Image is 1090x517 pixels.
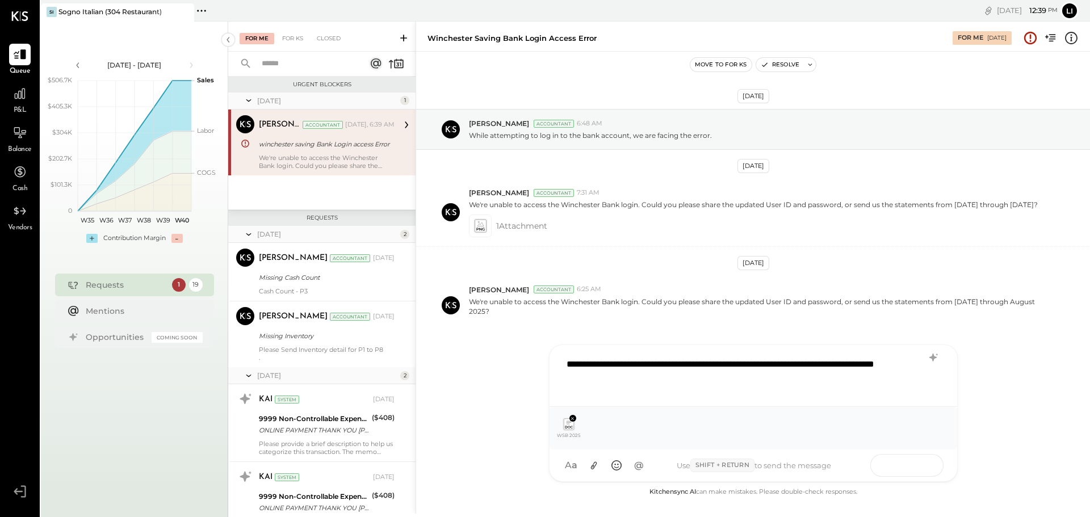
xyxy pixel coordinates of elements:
div: Requests [86,279,166,291]
text: $405.3K [48,102,72,110]
span: Queue [10,66,31,77]
div: KAI [259,472,272,483]
div: 2025? [469,306,1035,316]
div: 9999 Non-Controllable Expenses:To Be Classified P&L [259,413,368,424]
div: [PERSON_NAME] [259,119,300,131]
div: KAI [259,394,272,405]
div: [DATE] [987,34,1007,42]
span: [PERSON_NAME] [469,188,529,197]
div: Use to send the message [649,459,859,472]
div: 19 [189,278,203,292]
span: SEND [871,451,899,480]
div: . [259,354,395,362]
div: Accountant [534,189,574,197]
div: System [275,473,299,481]
span: 6:25 AM [577,285,601,294]
div: winchester saving Bank Login access Error [259,138,391,150]
span: a [572,460,577,471]
div: Closed [311,33,346,44]
text: 0 [68,207,72,215]
text: W36 [99,216,113,224]
div: [DATE] [373,395,395,404]
a: Vendors [1,200,39,233]
div: + [86,234,98,243]
p: While attempting to log in to the bank account, we are facing the error. [469,131,712,140]
div: ONLINE PAYMENT THANK YOU [PERSON_NAME]-12007-ONLINE PAYMENT - THANK YOU [259,502,368,514]
div: Missing Cash Count [259,272,391,283]
div: SI [47,7,57,17]
span: Balance [8,145,32,155]
p: We're unable to access the Winchester Bank login. Could you please share the updated User ID and ... [469,200,1038,209]
text: $506.7K [48,76,72,84]
div: Requests [234,214,410,222]
div: Accountant [330,254,370,262]
div: Accountant [330,313,370,321]
a: Queue [1,44,39,77]
text: Sales [197,76,214,84]
text: COGS [197,169,216,176]
div: ($408) [372,490,395,501]
text: Labor [197,127,214,134]
div: [DATE] [737,159,769,173]
a: Cash [1,161,39,194]
div: [DATE], 6:39 AM [345,120,395,129]
span: [PERSON_NAME] [469,285,529,295]
div: [PERSON_NAME] [259,253,328,264]
div: [DATE] [997,5,1058,16]
div: Mentions [86,305,197,317]
div: Missing Inventory [259,330,391,342]
div: winchester saving Bank Login access Error [427,33,597,44]
text: $101.3K [51,180,72,188]
div: [DATE] [257,229,397,239]
span: [PERSON_NAME] [469,119,529,128]
text: $304K [52,128,72,136]
div: [DATE] [373,312,395,321]
button: Aa [561,455,581,476]
div: Accountant [534,120,574,128]
div: [DATE] - [DATE] [86,60,183,70]
button: @ [629,455,649,476]
div: 2 [400,371,409,380]
div: Sogno Italian (304 Restaurant) [58,7,162,16]
div: We're unable to access the Winchester Bank login. Could you please share the updated User ID and ... [259,154,395,170]
div: [DATE] [737,256,769,270]
div: Coming Soon [152,332,203,343]
button: Resolve [756,58,804,72]
text: W40 [174,216,188,224]
div: 1 [400,96,409,105]
div: Cash Count - P3 [259,287,395,295]
span: P&L [14,106,27,116]
div: [DATE] [257,96,397,106]
text: W39 [156,216,170,224]
div: 1 [172,278,186,292]
span: WSB 2025 Statements.pdf [556,432,581,438]
text: W38 [137,216,151,224]
div: For Me [958,33,983,43]
div: [DATE] [373,254,395,263]
div: For KS [276,33,309,44]
div: For Me [240,33,274,44]
div: - [171,234,183,243]
div: Opportunities [86,331,146,343]
text: W37 [118,216,132,224]
span: @ [634,460,644,471]
div: Contribution Margin [103,234,166,243]
div: 9999 Non-Controllable Expenses:To Be Classified P&L [259,491,368,502]
a: P&L [1,83,39,116]
div: Accountant [303,121,343,129]
div: [DATE] [737,89,769,103]
div: Urgent Blockers [234,81,410,89]
p: We're unable to access the Winchester Bank login. Could you please share the updated User ID and ... [469,297,1035,326]
div: Please Send Inventory detail for P1 to P8 [259,346,395,362]
button: Move to for ks [690,58,752,72]
div: Accountant [534,285,574,293]
text: $202.7K [48,154,72,162]
a: Balance [1,122,39,155]
div: ONLINE PAYMENT THANK YOU [PERSON_NAME]-12007-ONLINE PAYMENT - THANK YOU [259,424,368,436]
span: 6:48 AM [577,119,602,128]
span: Shift + Return [690,459,754,472]
div: [DATE] [373,473,395,482]
div: [PERSON_NAME] [259,311,328,322]
div: System [275,396,299,403]
span: Cash [12,184,27,194]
